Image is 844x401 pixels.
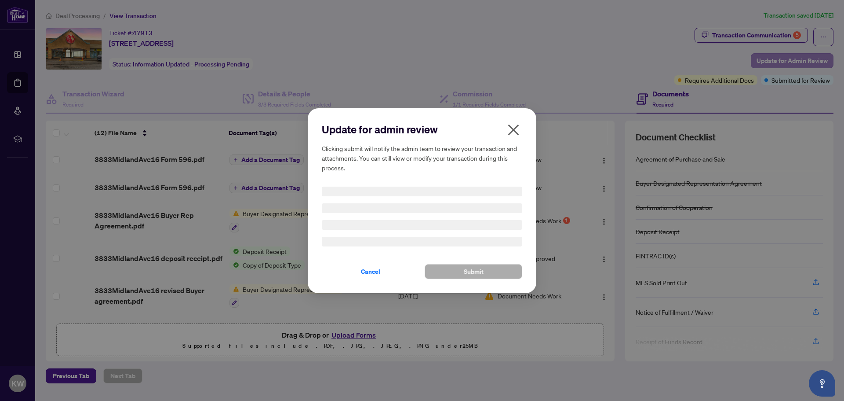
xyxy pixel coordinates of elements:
[506,123,520,137] span: close
[322,143,522,173] h5: Clicking submit will notify the admin team to review your transaction and attachments. You can st...
[322,122,522,136] h2: Update for admin review
[322,264,419,279] button: Cancel
[425,264,522,279] button: Submit
[809,370,835,397] button: Open asap
[361,265,380,279] span: Cancel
